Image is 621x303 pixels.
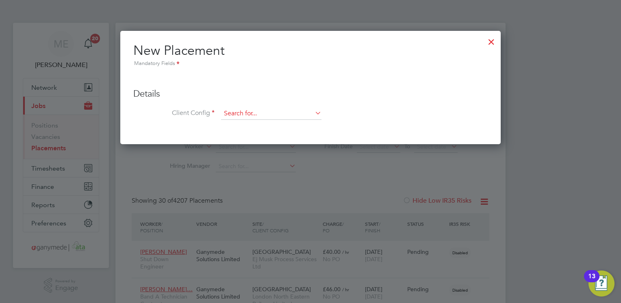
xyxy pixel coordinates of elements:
[588,271,614,297] button: Open Resource Center, 13 new notifications
[588,276,595,287] div: 13
[133,109,215,117] label: Client Config
[133,88,488,100] h3: Details
[133,59,488,68] div: Mandatory Fields
[133,42,488,68] h2: New Placement
[221,108,321,120] input: Search for...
